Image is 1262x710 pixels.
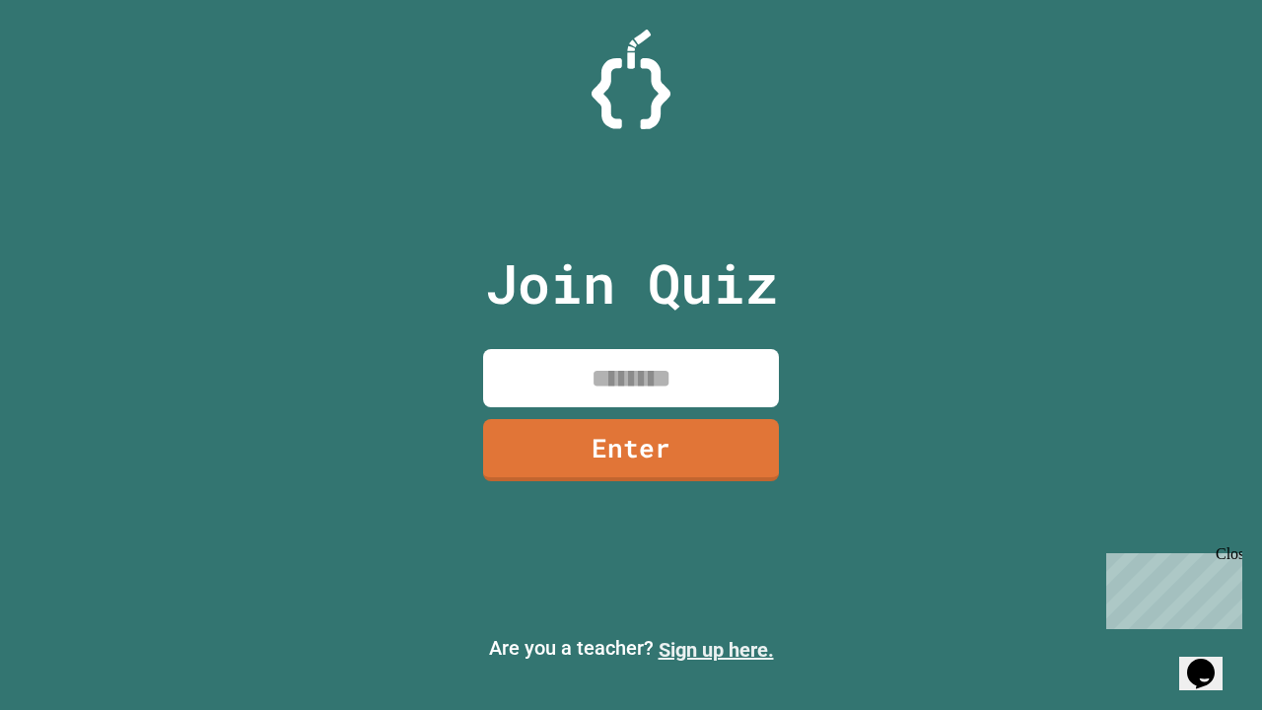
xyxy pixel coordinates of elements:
img: Logo.svg [592,30,670,129]
p: Join Quiz [485,243,778,324]
iframe: chat widget [1179,631,1242,690]
div: Chat with us now!Close [8,8,136,125]
a: Sign up here. [659,638,774,662]
p: Are you a teacher? [16,633,1246,665]
a: Enter [483,419,779,481]
iframe: chat widget [1098,545,1242,629]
